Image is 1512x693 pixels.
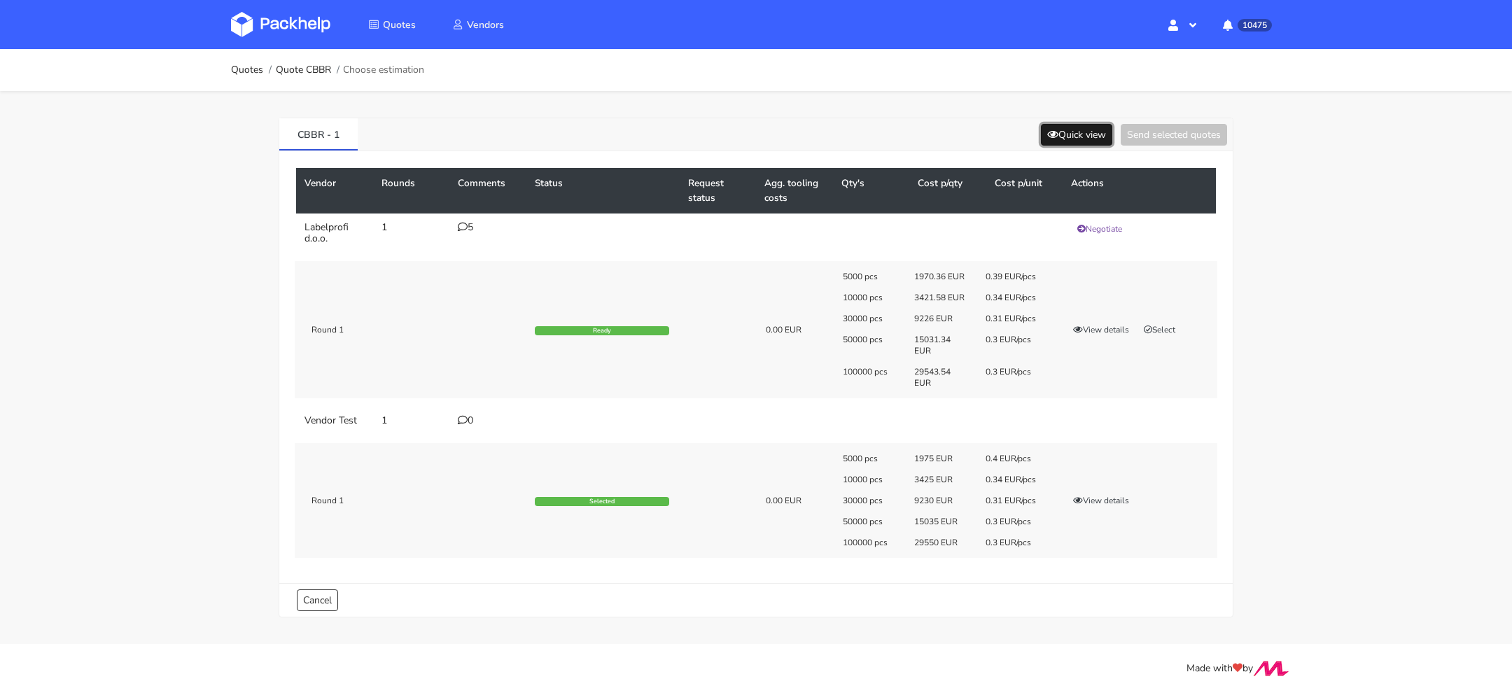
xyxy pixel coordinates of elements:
a: Quote CBBR [276,64,331,76]
div: 5000 pcs [833,271,904,282]
td: Vendor Test [296,407,373,435]
th: Cost p/unit [986,168,1063,213]
div: Ready [535,326,669,336]
div: 0 [458,415,518,426]
div: 15031.34 EUR [904,334,976,356]
table: CBBR - 1 [296,168,1216,566]
div: 0.3 EUR/pcs [976,334,1047,356]
nav: breadcrumb [231,56,424,84]
a: Cancel [297,589,338,611]
a: Quotes [231,64,263,76]
td: 1 [373,213,450,253]
div: 30000 pcs [833,495,904,506]
button: Negotiate [1071,222,1128,236]
button: View details [1067,493,1135,507]
div: 0.39 EUR/pcs [976,271,1047,282]
button: 10475 [1212,12,1281,37]
div: 30000 pcs [833,313,904,324]
button: Send selected quotes [1121,124,1227,146]
img: Dashboard [231,12,330,37]
div: 9230 EUR [904,495,976,506]
div: Round 1 [295,495,449,506]
th: Actions [1063,168,1216,213]
button: Select [1137,323,1182,337]
th: Agg. tooling costs [756,168,833,213]
div: 0.31 EUR/pcs [976,313,1047,324]
div: 50000 pcs [833,334,904,356]
button: Quick view [1041,124,1112,146]
div: 0.4 EUR/pcs [976,453,1047,464]
div: 15035 EUR [904,516,976,527]
div: 0.34 EUR/pcs [976,292,1047,303]
th: Cost p/qty [909,168,986,213]
button: View details [1067,323,1135,337]
th: Comments [449,168,526,213]
th: Vendor [296,168,373,213]
img: Move Closer [1253,661,1289,676]
div: 1970.36 EUR [904,271,976,282]
div: 3425 EUR [904,474,976,485]
div: 10000 pcs [833,474,904,485]
a: Quotes [351,12,433,37]
div: 0.00 EUR [766,495,823,506]
span: Choose estimation [343,64,424,76]
div: 10000 pcs [833,292,904,303]
div: Selected [535,497,669,507]
th: Status [526,168,680,213]
div: 100000 pcs [833,366,904,388]
a: Vendors [435,12,521,37]
div: 1975 EUR [904,453,976,464]
div: Made with by [213,661,1299,677]
span: Quotes [383,18,416,31]
div: 5 [458,222,518,233]
div: 3421.58 EUR [904,292,976,303]
div: 29550 EUR [904,537,976,548]
td: 1 [373,407,450,435]
div: 100000 pcs [833,537,904,548]
span: 10475 [1238,19,1272,31]
span: Vendors [467,18,504,31]
th: Request status [680,168,757,213]
div: 0.3 EUR/pcs [976,366,1047,388]
td: Labelprofi d.o.o. [296,213,373,253]
div: 0.3 EUR/pcs [976,516,1047,527]
div: 29543.54 EUR [904,366,976,388]
div: Round 1 [295,324,449,335]
div: 9226 EUR [904,313,976,324]
div: 50000 pcs [833,516,904,527]
th: Qty's [833,168,910,213]
a: CBBR - 1 [279,118,358,149]
div: 0.31 EUR/pcs [976,495,1047,506]
div: 0.00 EUR [766,324,823,335]
div: 0.34 EUR/pcs [976,474,1047,485]
div: 5000 pcs [833,453,904,464]
div: 0.3 EUR/pcs [976,537,1047,548]
th: Rounds [373,168,450,213]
